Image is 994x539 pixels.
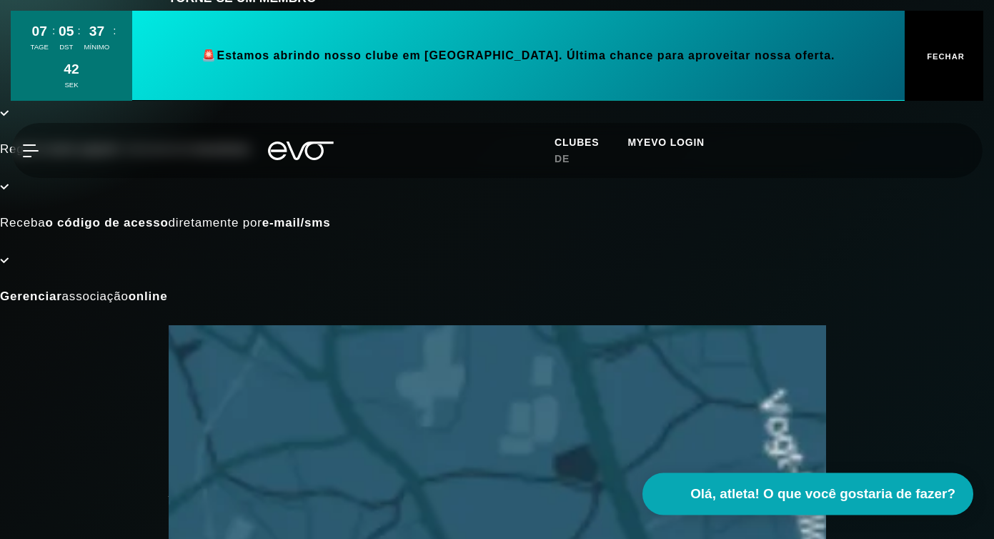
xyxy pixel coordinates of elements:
button: FECHAR [905,11,983,101]
font: 05 [59,24,74,39]
font: : [77,24,80,36]
font: SEK [64,81,78,89]
font: de [555,153,570,164]
button: Olá, atleta! O que você gostaria de fazer? [642,473,973,515]
font: online [129,290,168,303]
div: 42 [64,59,79,80]
font: TAGE [31,43,49,51]
font: Olá, atleta! O que você gostaria de fazer? [690,486,955,501]
font: : [52,24,55,36]
font: e-mail/sms [262,216,331,229]
font: Clubes [555,137,599,148]
font: : [113,24,116,36]
font: o código de acesso [45,216,168,229]
font: FECHAR [927,52,965,61]
font: DST [59,43,73,51]
font: 07 [32,24,47,39]
a: Clubes [555,136,627,148]
a: de [555,152,587,164]
font: diretamente por [169,216,262,229]
a: MYEVO LOGIN [627,137,705,148]
font: associação [62,290,129,303]
font: 37 [89,24,104,39]
font: MÍNIMO [84,43,110,51]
